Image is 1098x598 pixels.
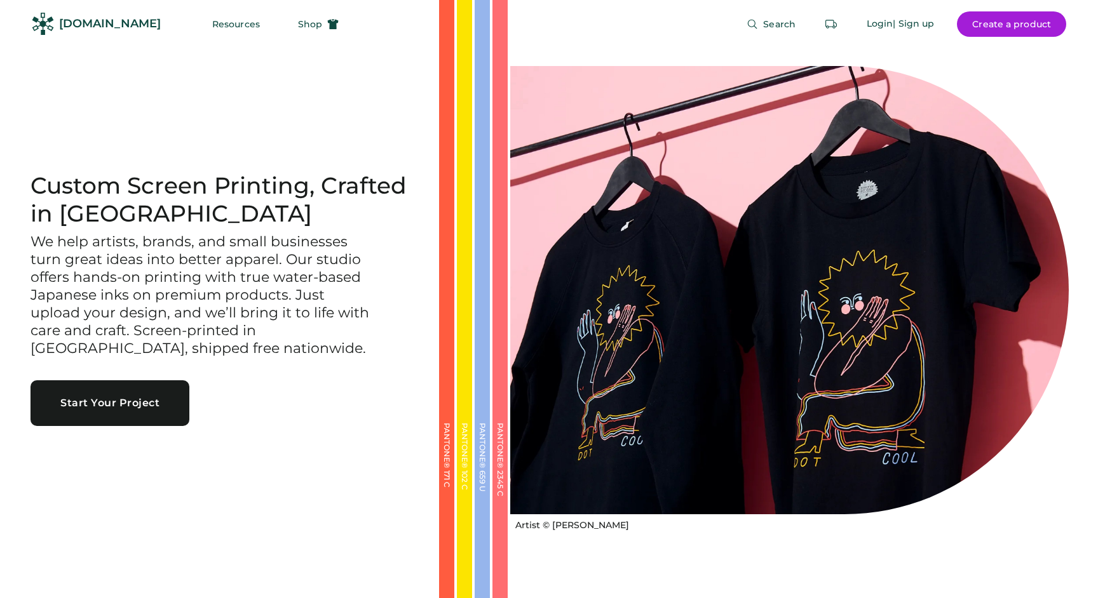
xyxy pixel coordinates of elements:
div: Artist © [PERSON_NAME] [515,519,629,532]
div: PANTONE® 171 C [443,423,451,550]
div: PANTONE® 102 C [461,423,468,550]
div: PANTONE® 659 U [478,423,486,550]
div: [DOMAIN_NAME] [59,16,161,32]
button: Shop [283,11,354,37]
span: Shop [298,20,322,29]
a: Artist © [PERSON_NAME] [510,514,629,532]
h3: We help artists, brands, and small businesses turn great ideas into better apparel. Our studio of... [30,233,374,357]
button: Retrieve an order [818,11,844,37]
button: Start Your Project [30,380,189,426]
h1: Custom Screen Printing, Crafted in [GEOGRAPHIC_DATA] [30,172,409,228]
button: Create a product [957,11,1066,37]
div: | Sign up [893,18,934,30]
img: Rendered Logo - Screens [32,13,54,35]
button: Search [731,11,811,37]
div: Login [867,18,893,30]
span: Search [763,20,796,29]
iframe: Front Chat [1038,541,1092,595]
div: PANTONE® 2345 C [496,423,504,550]
button: Resources [197,11,275,37]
